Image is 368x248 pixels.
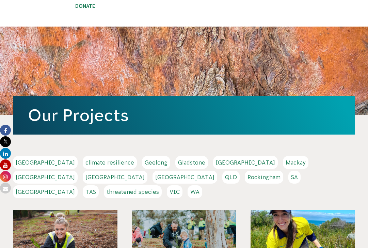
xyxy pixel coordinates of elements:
a: [GEOGRAPHIC_DATA] [83,171,147,184]
a: Geelong [142,156,170,169]
a: Gladstone [175,156,208,169]
a: Rockingham [245,171,283,184]
a: [GEOGRAPHIC_DATA] [213,156,278,169]
a: WA [188,185,202,198]
a: VIC [167,185,182,198]
a: [GEOGRAPHIC_DATA] [13,185,78,198]
a: [GEOGRAPHIC_DATA] [153,171,217,184]
a: SA [288,171,301,184]
a: TAS [83,185,99,198]
a: QLD [222,171,240,184]
a: Mackay [283,156,308,169]
a: climate resilience [83,156,137,169]
a: Our Projects [28,106,129,124]
a: [GEOGRAPHIC_DATA] [13,156,78,169]
a: [GEOGRAPHIC_DATA] [13,171,78,184]
a: threatened species [104,185,162,198]
span: Donate [75,3,95,9]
